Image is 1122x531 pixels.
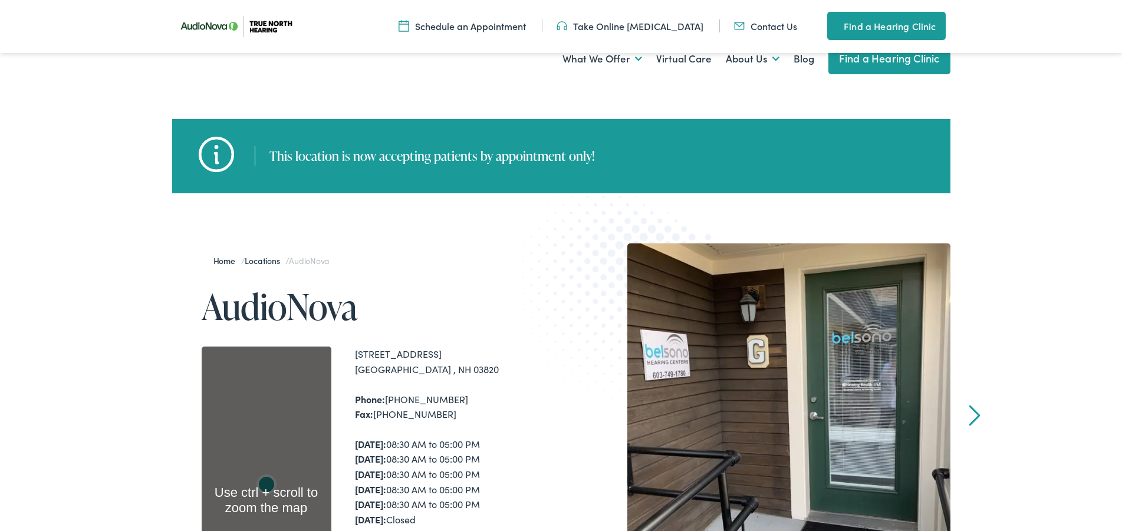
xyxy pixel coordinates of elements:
strong: [DATE]: [355,513,386,526]
a: Locations [245,255,285,266]
a: What We Offer [562,37,642,81]
a: Contact Us [734,19,797,32]
a: Blog [794,37,814,81]
strong: Fax: [355,407,373,420]
img: Mail icon in color code ffb348, used for communication purposes [734,19,745,32]
img: utility icon [827,19,838,33]
div: [PHONE_NUMBER] [PHONE_NUMBER] [355,392,561,422]
strong: [DATE]: [355,437,386,450]
div: [STREET_ADDRESS] [GEOGRAPHIC_DATA] , NH 03820 [355,347,561,377]
a: About Us [726,37,779,81]
a: Schedule an Appointment [399,19,526,32]
span: AudioNova [289,255,329,266]
div: AudioNova [252,472,281,500]
strong: [DATE]: [355,467,386,480]
strong: [DATE]: [355,452,386,465]
a: Take Online [MEDICAL_DATA] [557,19,703,32]
h1: AudioNova [202,287,561,326]
strong: [DATE]: [355,497,386,510]
strong: [DATE]: [355,483,386,496]
span: / / [213,255,330,266]
a: Home [213,255,241,266]
strong: Phone: [355,393,385,405]
a: Find a Hearing Clinic [828,42,950,74]
a: Find a Hearing Clinic [827,12,945,40]
img: Icon symbolizing a calendar in color code ffb348 [399,19,409,32]
div: This location is now accepting patients by appointment only! [255,146,595,166]
a: Next [969,405,980,426]
img: hh-icons.png [193,131,240,178]
a: Virtual Care [656,37,712,81]
img: Headphones icon in color code ffb348 [557,19,567,32]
